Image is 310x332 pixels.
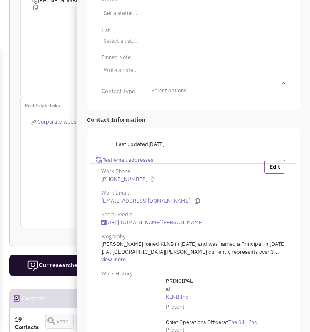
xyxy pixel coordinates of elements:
span: Test email addresses [102,156,153,164]
span: Present [166,303,185,310]
div: Social Media [96,211,291,219]
a: Corporate website [31,118,82,125]
div: Last updated [96,136,170,152]
li: Select a list... [101,37,137,43]
h4: 19 Contacts [15,316,43,331]
input: Search [45,314,74,329]
img: icon-researcher-20.png [27,260,39,272]
span: [PERSON_NAME] joined KLNB in [DATE] and was named a Principal in [DATE]. At [GEOGRAPHIC_DATA][PER... [101,240,284,263]
p: Real Estate links [25,102,289,110]
p: Contact Information [87,115,300,124]
span: [DATE] [148,141,165,148]
div: List [96,24,291,37]
span: Our researchers can find contacts and site submission requirements [27,261,222,269]
input: Set a status... [101,6,285,20]
span: Select options [146,84,191,97]
div: Work Email [96,189,291,197]
div: Pinned Note [96,51,291,64]
div: Work Phone [96,168,291,176]
a: view more [101,256,126,264]
span: Corporate website [37,118,82,125]
span: PRINCIPAL [166,277,299,285]
a: The Sill, Inc [228,319,257,327]
a: KLNB Inc [166,293,299,301]
h2: Contacts [22,289,45,307]
span: at [166,319,257,326]
a: [PHONE_NUMBER] [101,176,147,183]
button: Edit [264,160,285,174]
div: Biography [96,233,291,241]
a: [EMAIL_ADDRESS][DOMAIN_NAME] [101,197,190,205]
a: [URL][DOMAIN_NAME][PERSON_NAME] [101,219,204,227]
span: at [166,277,299,302]
div: Work History [96,270,291,278]
img: reachlinkicon.png [31,120,36,125]
div: Contact Type [96,87,141,95]
span: Chief Operations Officer [166,319,223,326]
